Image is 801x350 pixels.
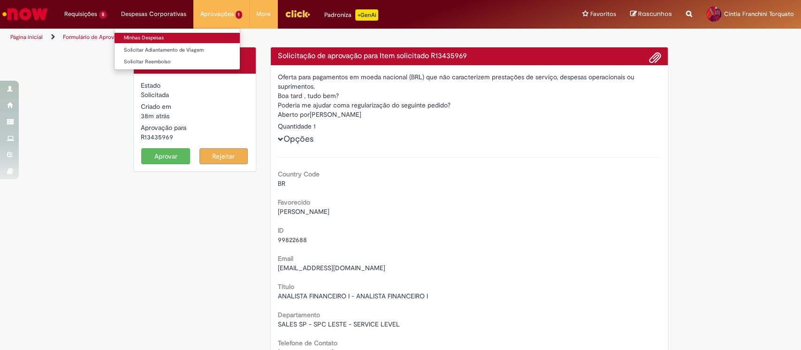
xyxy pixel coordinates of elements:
label: Estado [141,81,160,90]
span: [PERSON_NAME] [278,207,329,216]
ul: Trilhas de página [7,29,527,46]
b: Telefone de Contato [278,339,337,347]
span: Favoritos [590,9,616,19]
a: Formulário de Aprovação [63,33,127,41]
b: Country Code [278,170,320,178]
span: Rascunhos [638,9,672,18]
span: More [256,9,271,19]
span: Cintia Franchini Torquato [724,10,794,18]
a: Solicitar Adiantamento de Viagem [114,45,240,55]
span: 5 [99,11,107,19]
span: [EMAIL_ADDRESS][DOMAIN_NAME] [278,264,385,272]
a: Minhas Despesas [114,33,240,43]
span: Aprovações [200,9,234,19]
span: BR [278,179,285,188]
span: Despesas Corporativas [121,9,186,19]
img: click_logo_yellow_360x200.png [285,7,310,21]
time: 28/08/2025 09:15:05 [141,112,169,120]
div: Poderia me ajudar coma regularização do seguinte pedido? [278,100,661,110]
span: ANALISTA FINANCEIRO I - ANALISTA FINANCEIRO I [278,292,428,300]
label: Aberto por [278,110,310,119]
button: Aprovar [141,148,190,164]
b: Departamento [278,311,320,319]
span: SALES SP - SPC LESTE - SERVICE LEVEL [278,320,400,328]
ul: Despesas Corporativas [114,28,240,70]
b: ID [278,226,284,235]
p: +GenAi [355,9,378,21]
span: 99822688 [278,236,307,244]
div: Quantidade 1 [278,122,661,131]
a: Rascunhos [630,10,672,19]
div: 28/08/2025 09:15:05 [141,111,249,121]
h4: Solicitação de aprovação para Item solicitado R13435969 [278,52,661,61]
div: [PERSON_NAME] [278,110,661,122]
span: 1 [236,11,243,19]
b: Favorecido [278,198,310,206]
div: Solicitada [141,90,249,99]
div: Padroniza [324,9,378,21]
span: 38m atrás [141,112,169,120]
div: Oferta para pagamentos em moeda nacional (BRL) que não caracterizem prestações de serviço, despes... [278,72,661,91]
a: Página inicial [10,33,43,41]
img: ServiceNow [1,5,49,23]
b: Título [278,282,294,291]
button: Rejeitar [199,148,248,164]
label: Aprovação para [141,123,186,132]
div: R13435969 [141,132,249,142]
a: Solicitar Reembolso [114,57,240,67]
span: Requisições [64,9,97,19]
b: Email [278,254,293,263]
label: Criado em [141,102,171,111]
div: Boa tard , tudo bem? [278,91,661,100]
